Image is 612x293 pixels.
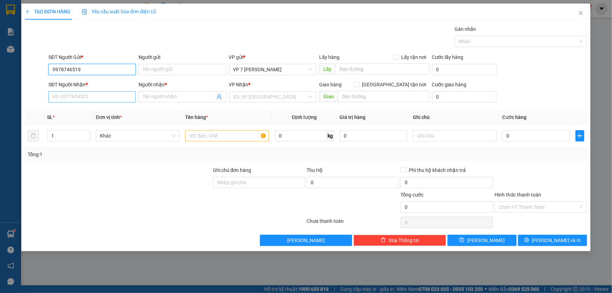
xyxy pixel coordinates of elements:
[306,217,400,229] div: Chưa thanh toán
[518,235,587,246] button: printer[PERSON_NAME] và In
[432,64,497,75] input: Cước lấy hàng
[319,82,342,87] span: Giao hàng
[576,130,584,141] button: plus
[4,6,39,41] img: logo.jpg
[307,167,323,173] span: Thu Hộ
[319,54,339,60] span: Lấy hàng
[260,235,352,246] button: [PERSON_NAME]
[359,81,429,88] span: [GEOGRAPHIC_DATA] tận nơi
[448,235,517,246] button: save[PERSON_NAME]
[532,237,581,244] span: [PERSON_NAME] và In
[338,91,429,102] input: Dọc đường
[399,53,429,61] span: Lấy tận nơi
[432,82,467,87] label: Cước giao hàng
[432,91,497,102] input: Cước giao hàng
[335,64,429,75] input: Dọc đường
[467,237,505,244] span: [PERSON_NAME]
[354,235,446,246] button: deleteXóa Thông tin
[213,177,305,188] input: Ghi chú đơn hàng
[319,91,338,102] span: Giao
[578,10,584,16] span: close
[213,167,251,173] label: Ghi chú đơn hàng
[82,9,87,15] img: icon
[82,9,156,14] span: Yêu cầu xuất hóa đơn điện tử
[406,166,469,174] span: Phí thu hộ khách nhận trả
[229,82,249,87] span: VP Nhận
[410,111,499,124] th: Ghi chú
[94,6,169,17] b: [DOMAIN_NAME]
[100,131,175,141] span: Khác
[229,53,316,61] div: VP gửi
[432,54,464,60] label: Cước lấy hàng
[340,114,366,120] span: Giá trị hàng
[459,238,464,243] span: save
[413,130,497,141] input: Ghi Chú
[287,237,325,244] span: [PERSON_NAME]
[340,130,408,141] input: 0
[48,81,136,88] div: SĐT Người Nhận
[28,151,236,158] div: Tổng: 1
[216,94,222,100] span: user-add
[233,64,312,75] span: VP 7 Phạm Văn Đồng
[327,130,334,141] span: kg
[47,114,53,120] span: SL
[37,41,169,85] h2: VP Nhận: VP Hàng LC
[389,237,419,244] span: Xóa Thông tin
[96,114,122,120] span: Đơn vị tính
[502,114,526,120] span: Cước hàng
[455,26,476,32] label: Gán nhãn
[185,114,208,120] span: Tên hàng
[524,238,529,243] span: printer
[139,53,226,61] div: Người gửi
[42,16,86,28] b: Sao Việt
[139,81,226,88] div: Người nhận
[401,192,424,198] span: Tổng cước
[185,130,269,141] input: VD: Bàn, Ghế
[292,114,317,120] span: Định lượng
[381,238,386,243] span: delete
[25,9,70,14] span: TẠO ĐƠN HÀNG
[28,130,39,141] button: delete
[319,64,335,75] span: Lấy
[48,53,136,61] div: SĐT Người Gửi
[571,4,591,23] button: Close
[576,133,584,139] span: plus
[25,9,30,14] span: plus
[4,41,56,52] h2: Q6HGLDTB
[495,192,541,198] label: Hình thức thanh toán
